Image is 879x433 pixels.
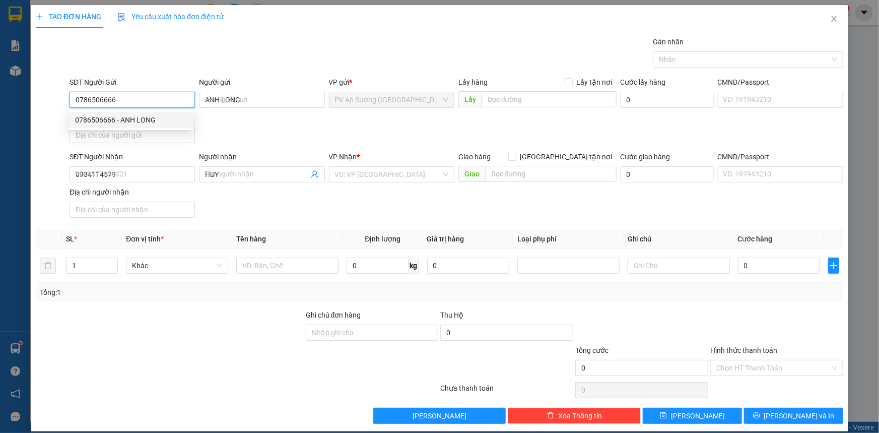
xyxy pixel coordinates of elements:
[36,13,43,20] span: plus
[409,258,419,274] span: kg
[753,412,760,420] span: printer
[628,258,730,274] input: Ghi Chú
[236,258,339,274] input: VD: Bàn, Ghế
[508,408,641,424] button: deleteXóa Thông tin
[482,91,617,107] input: Dọc đường
[132,258,222,273] span: Khác
[306,325,439,341] input: Ghi chú đơn hàng
[513,229,624,249] th: Loại phụ phí
[621,166,714,182] input: Cước giao hàng
[744,408,843,424] button: printer[PERSON_NAME] và In
[373,408,506,424] button: [PERSON_NAME]
[671,410,725,421] span: [PERSON_NAME]
[236,235,266,243] span: Tên hàng
[621,153,670,161] label: Cước giao hàng
[458,153,491,161] span: Giao hàng
[40,287,340,298] div: Tổng: 1
[311,170,319,178] span: user-add
[573,77,617,88] span: Lấy tận nơi
[365,235,400,243] span: Định lượng
[427,258,509,274] input: 0
[558,410,602,421] span: Xóa Thông tin
[828,258,839,274] button: plus
[117,13,224,21] span: Yêu cầu xuất hóa đơn điện tử
[427,235,464,243] span: Giá trị hàng
[718,151,843,162] div: CMND/Passport
[13,73,160,107] b: GỬI : PV An Sương ([GEOGRAPHIC_DATA])
[458,91,482,107] span: Lấy
[718,77,843,88] div: CMND/Passport
[820,5,848,33] button: Close
[70,127,195,143] input: Địa chỉ của người gửi
[13,13,63,63] img: logo.jpg
[660,412,667,420] span: save
[764,410,835,421] span: [PERSON_NAME] và In
[458,166,485,182] span: Giao
[485,166,617,182] input: Dọc đường
[643,408,742,424] button: save[PERSON_NAME]
[624,229,734,249] th: Ghi chú
[830,15,838,23] span: close
[710,346,777,354] label: Hình thức thanh toán
[40,258,56,274] button: delete
[653,38,684,46] label: Gán nhãn
[70,77,195,88] div: SĐT Người Gửi
[94,37,421,50] li: Hotline: 1900 8153
[621,92,714,108] input: Cước lấy hàng
[335,92,448,107] span: PV An Sương (Hàng Hóa)
[440,383,575,400] div: Chưa thanh toán
[70,187,195,198] div: Địa chỉ người nhận
[621,78,666,86] label: Cước lấy hàng
[575,346,608,354] span: Tổng cước
[413,410,466,421] span: [PERSON_NAME]
[829,262,839,270] span: plus
[70,151,195,162] div: SĐT Người Nhận
[516,151,617,162] span: [GEOGRAPHIC_DATA] tận nơi
[66,235,74,243] span: SL
[75,114,187,126] div: 0786506666 - ANH LONG
[458,78,488,86] span: Lấy hàng
[94,25,421,37] li: [STREET_ADDRESS][PERSON_NAME]. [GEOGRAPHIC_DATA], Tỉnh [GEOGRAPHIC_DATA]
[69,112,193,128] div: 0786506666 - ANH LONG
[738,235,773,243] span: Cước hàng
[440,311,463,319] span: Thu Hộ
[126,235,164,243] span: Đơn vị tính
[329,77,454,88] div: VP gửi
[329,153,357,161] span: VP Nhận
[70,202,195,218] input: Địa chỉ của người nhận
[199,77,324,88] div: Người gửi
[199,151,324,162] div: Người nhận
[306,311,361,319] label: Ghi chú đơn hàng
[547,412,554,420] span: delete
[117,13,125,21] img: icon
[36,13,101,21] span: TẠO ĐƠN HÀNG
